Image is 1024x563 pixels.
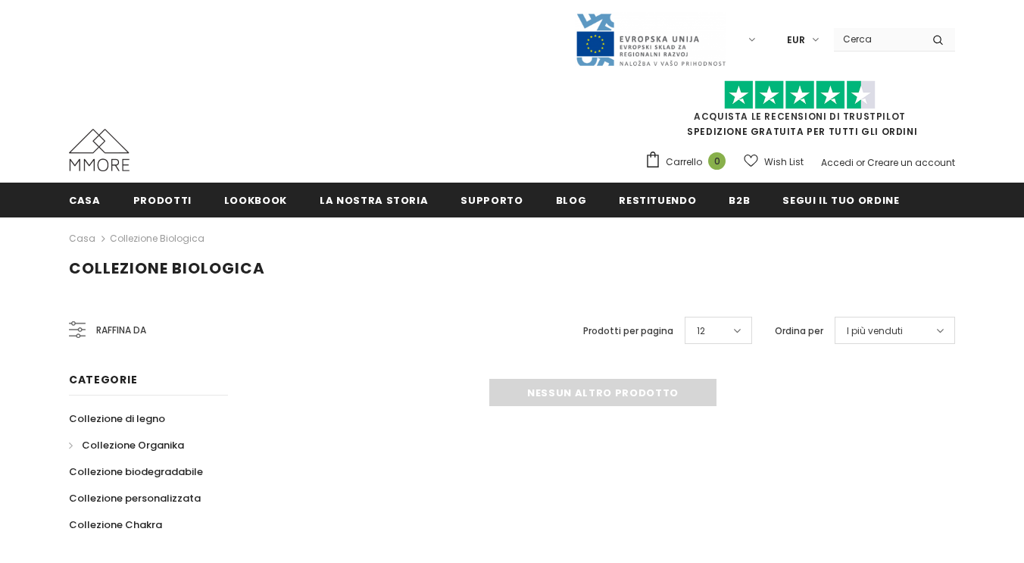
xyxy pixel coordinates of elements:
[583,324,673,339] label: Prodotti per pagina
[694,110,906,123] a: Acquista le recensioni di TrustPilot
[619,193,696,208] span: Restituendo
[619,183,696,217] a: Restituendo
[847,324,903,339] span: I più venduti
[320,183,428,217] a: La nostra storia
[729,183,750,217] a: B2B
[744,149,804,175] a: Wish List
[69,411,165,426] span: Collezione di legno
[69,518,162,532] span: Collezione Chakra
[856,156,865,169] span: or
[708,152,726,170] span: 0
[645,151,733,174] a: Carrello 0
[821,156,854,169] a: Accedi
[575,33,726,45] a: Javni Razpis
[556,193,587,208] span: Blog
[69,464,203,479] span: Collezione biodegradabile
[556,183,587,217] a: Blog
[782,183,899,217] a: Segui il tuo ordine
[69,193,101,208] span: Casa
[782,193,899,208] span: Segui il tuo ordine
[133,183,192,217] a: Prodotti
[69,230,95,248] a: Casa
[82,438,184,452] span: Collezione Organika
[69,258,265,279] span: Collezione biologica
[110,232,204,245] a: Collezione biologica
[867,156,955,169] a: Creare un account
[764,155,804,170] span: Wish List
[729,193,750,208] span: B2B
[96,322,146,339] span: Raffina da
[69,485,201,511] a: Collezione personalizzata
[575,12,726,67] img: Javni Razpis
[69,511,162,538] a: Collezione Chakra
[460,183,523,217] a: supporto
[697,324,705,339] span: 12
[775,324,823,339] label: Ordina per
[460,193,523,208] span: supporto
[724,80,876,110] img: Fidati di Pilot Stars
[69,405,165,432] a: Collezione di legno
[69,183,101,217] a: Casa
[320,193,428,208] span: La nostra storia
[133,193,192,208] span: Prodotti
[834,28,921,50] input: Search Site
[69,491,201,505] span: Collezione personalizzata
[645,87,955,138] span: SPEDIZIONE GRATUITA PER TUTTI GLI ORDINI
[69,372,137,387] span: Categorie
[224,193,287,208] span: Lookbook
[69,458,203,485] a: Collezione biodegradabile
[666,155,702,170] span: Carrello
[69,432,184,458] a: Collezione Organika
[69,129,130,171] img: Casi MMORE
[224,183,287,217] a: Lookbook
[787,33,805,48] span: EUR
